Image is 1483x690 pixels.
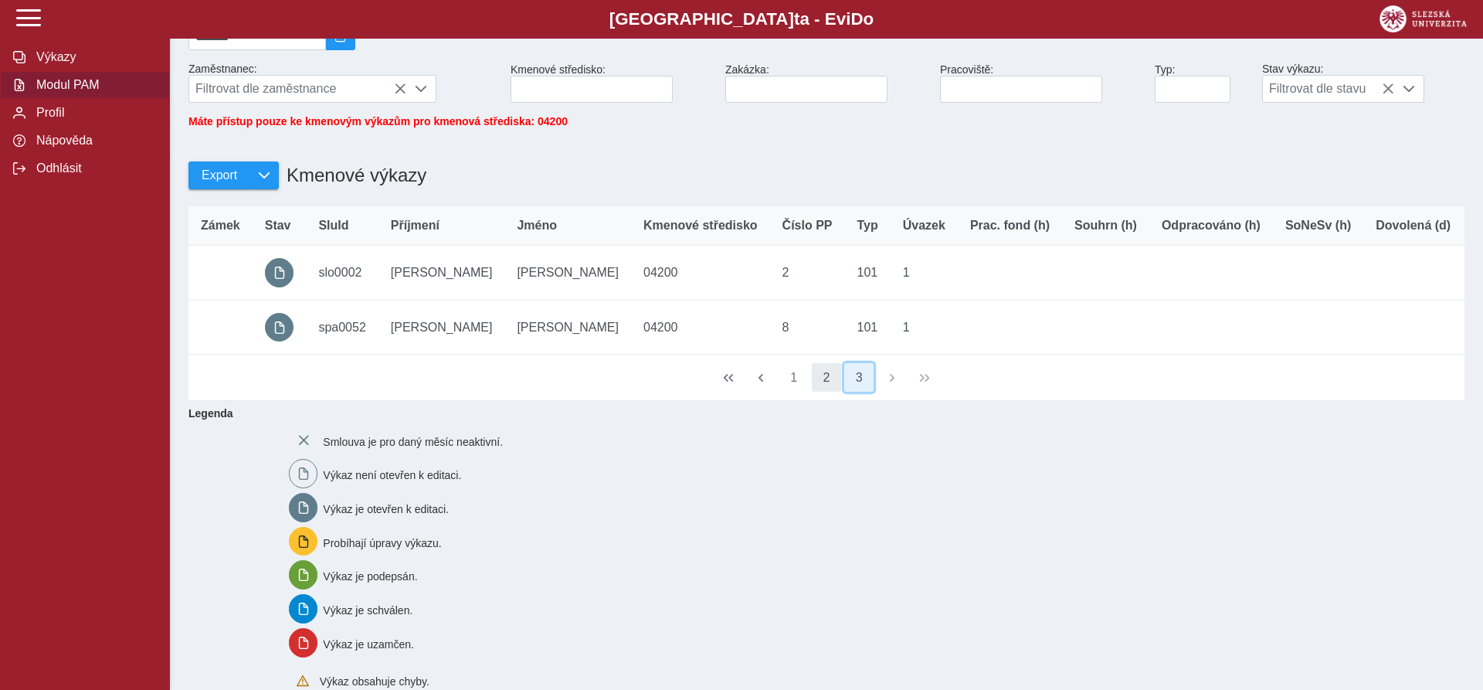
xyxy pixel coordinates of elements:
[794,9,799,29] span: t
[182,56,504,109] div: Zaměstnanec:
[934,57,1149,109] div: Pracoviště:
[323,503,449,515] span: Výkaz je otevřen k editaci.
[891,300,958,355] td: 1
[318,219,348,233] span: SluId
[770,246,845,301] td: 2
[782,219,833,233] span: Číslo PP
[391,219,439,233] span: Příjmení
[1074,219,1137,233] span: Souhrn (h)
[770,300,845,355] td: 8
[323,469,461,481] span: Výkaz není otevřen k editaci.
[265,313,294,342] button: prázdný
[1162,219,1261,233] span: Odpracováno (h)
[850,9,863,29] span: D
[631,300,770,355] td: 04200
[504,300,631,355] td: [PERSON_NAME]
[265,258,294,287] button: prázdný
[812,363,841,393] button: 2
[1263,76,1394,102] span: Filtrovat dle stavu
[903,219,945,233] span: Úvazek
[32,106,157,120] span: Profil
[189,76,406,102] span: Filtrovat dle zaměstnance
[378,246,505,301] td: [PERSON_NAME]
[1379,5,1467,32] img: logo_web_su.png
[891,246,958,301] td: 1
[864,9,874,29] span: o
[323,570,417,583] span: Výkaz je podepsán.
[201,219,240,233] span: Zámek
[323,604,412,617] span: Výkaz je schválen.
[202,168,237,182] span: Export
[279,157,426,194] h1: Kmenové výkazy
[323,637,414,650] span: Výkaz je uzamčen.
[844,363,874,393] button: 3
[188,115,568,127] span: Máte přístup pouze ke kmenovým výkazům pro kmenová střediska: 04200
[504,57,719,109] div: Kmenové středisko:
[631,246,770,301] td: 04200
[182,401,1458,426] b: Legenda
[32,161,157,175] span: Odhlásit
[1376,219,1451,233] span: Dovolená (d)
[643,219,758,233] span: Kmenové středisko
[306,300,378,355] td: spa0052
[306,246,378,301] td: slo0002
[320,675,429,688] span: Výkaz obsahuje chyby.
[857,219,878,233] span: Typ
[378,300,505,355] td: [PERSON_NAME]
[970,219,1050,233] span: Prac. fond (h)
[1285,219,1351,233] span: SoNeSv (h)
[779,363,809,393] button: 1
[719,57,934,109] div: Zakázka:
[265,219,291,233] span: Stav
[504,246,631,301] td: [PERSON_NAME]
[845,300,891,355] td: 101
[517,219,557,233] span: Jméno
[32,50,157,64] span: Výkazy
[32,134,157,148] span: Nápověda
[845,246,891,301] td: 101
[188,161,249,189] button: Export
[1256,56,1471,109] div: Stav výkazu:
[323,536,441,549] span: Probíhají úpravy výkazu.
[323,435,503,447] span: Smlouva je pro daný měsíc neaktivní.
[1149,57,1256,109] div: Typ:
[46,9,1437,29] b: [GEOGRAPHIC_DATA] a - Evi
[32,78,157,92] span: Modul PAM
